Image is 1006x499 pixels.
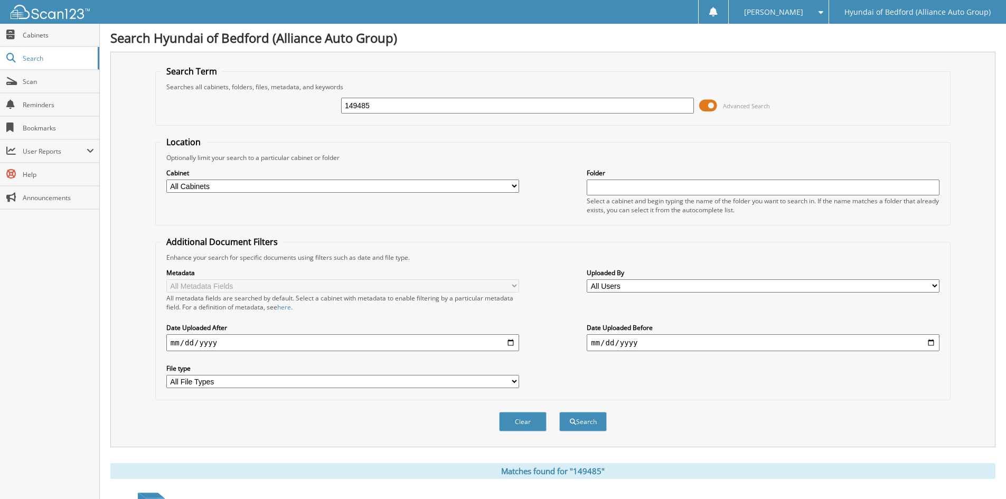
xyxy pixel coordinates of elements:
span: Cabinets [23,31,94,40]
div: Optionally limit your search to a particular cabinet or folder [161,153,945,162]
button: Clear [499,412,547,431]
label: Date Uploaded Before [587,323,939,332]
span: Announcements [23,193,94,202]
span: Hyundai of Bedford (Alliance Auto Group) [844,9,991,15]
label: Date Uploaded After [166,323,519,332]
legend: Search Term [161,65,222,77]
span: User Reports [23,147,87,156]
label: Uploaded By [587,268,939,277]
img: scan123-logo-white.svg [11,5,90,19]
div: All metadata fields are searched by default. Select a cabinet with metadata to enable filtering b... [166,294,519,312]
input: end [587,334,939,351]
input: start [166,334,519,351]
button: Search [559,412,607,431]
label: Folder [587,168,939,177]
span: [PERSON_NAME] [744,9,803,15]
span: Scan [23,77,94,86]
span: Reminders [23,100,94,109]
div: Select a cabinet and begin typing the name of the folder you want to search in. If the name match... [587,196,939,214]
label: Cabinet [166,168,519,177]
h1: Search Hyundai of Bedford (Alliance Auto Group) [110,29,995,46]
span: Help [23,170,94,179]
label: Metadata [166,268,519,277]
span: Advanced Search [723,102,770,110]
legend: Additional Document Filters [161,236,283,248]
label: File type [166,364,519,373]
span: Search [23,54,92,63]
div: Searches all cabinets, folders, files, metadata, and keywords [161,82,945,91]
div: Enhance your search for specific documents using filters such as date and file type. [161,253,945,262]
legend: Location [161,136,206,148]
div: Matches found for "149485" [110,463,995,479]
a: here [277,303,291,312]
span: Bookmarks [23,124,94,133]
